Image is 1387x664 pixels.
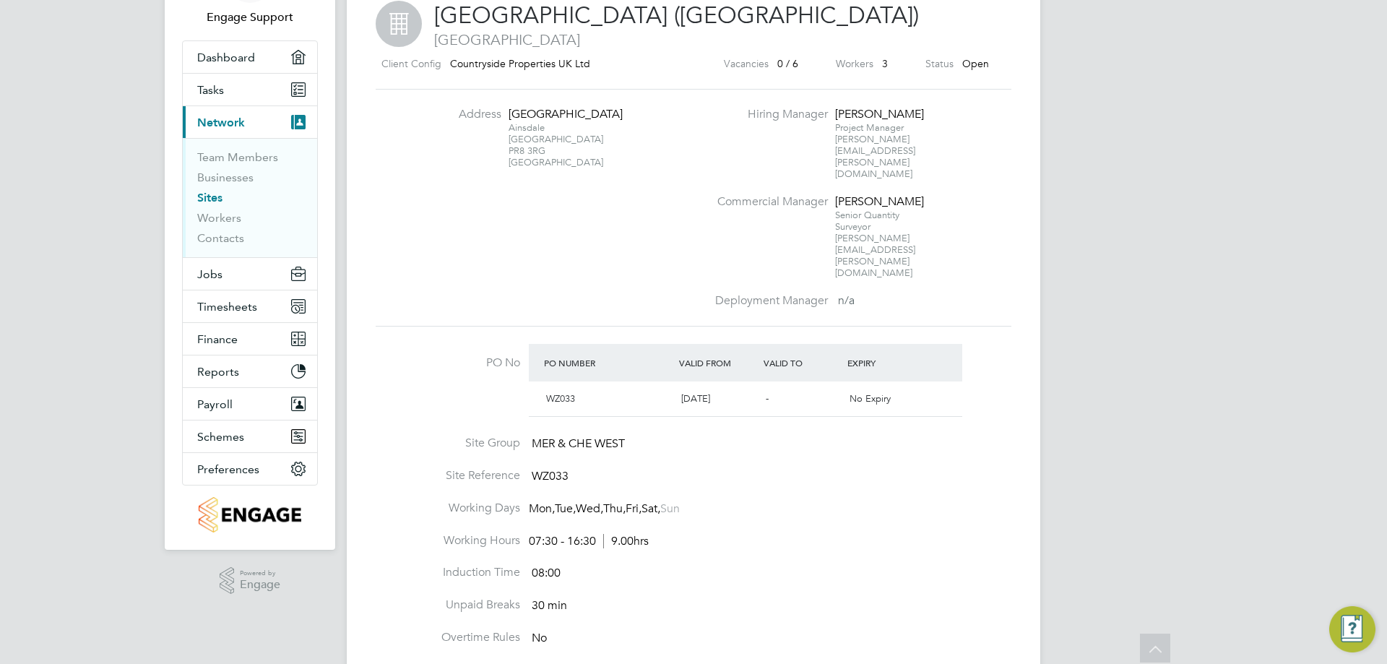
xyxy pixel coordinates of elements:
[376,436,520,451] label: Site Group
[626,501,641,516] span: Fri,
[707,194,828,210] label: Commercial Manager
[197,83,224,97] span: Tasks
[835,209,899,233] span: Senior Quantity Surveyor
[183,290,317,322] button: Timesheets
[182,9,318,26] span: Engage Support
[576,501,603,516] span: Wed,
[240,579,280,591] span: Engage
[434,1,919,30] span: [GEOGRAPHIC_DATA] ([GEOGRAPHIC_DATA])
[835,107,925,122] div: [PERSON_NAME]
[197,332,238,346] span: Finance
[376,630,520,645] label: Overtime Rules
[1329,606,1375,652] button: Engage Resource Center
[603,501,626,516] span: Thu,
[641,501,660,516] span: Sat,
[376,30,1011,49] span: [GEOGRAPHIC_DATA]
[835,194,925,210] div: [PERSON_NAME]
[836,55,873,73] label: Workers
[183,421,317,452] button: Schemes
[450,57,590,70] span: Countryside Properties UK Ltd
[197,191,222,204] a: Sites
[183,258,317,290] button: Jobs
[376,355,520,371] label: PO No
[603,534,649,548] span: 9.00hrs
[882,57,888,70] span: 3
[532,566,561,581] span: 08:00
[183,453,317,485] button: Preferences
[197,300,257,314] span: Timesheets
[546,392,575,405] span: WZ033
[925,55,954,73] label: Status
[197,365,239,379] span: Reports
[183,388,317,420] button: Payroll
[197,231,244,245] a: Contacts
[835,133,915,180] span: [PERSON_NAME][EMAIL_ADDRESS][PERSON_NAME][DOMAIN_NAME]
[555,501,576,516] span: Tue,
[532,436,625,451] span: MER & CHE WEST
[381,55,441,73] label: Client Config
[183,323,317,355] button: Finance
[197,211,241,225] a: Workers
[707,293,828,309] label: Deployment Manager
[760,350,844,376] div: Valid To
[724,55,769,73] label: Vacancies
[835,232,915,279] span: [PERSON_NAME][EMAIL_ADDRESS][PERSON_NAME][DOMAIN_NAME]
[675,350,760,376] div: Valid From
[509,122,599,168] div: Ainsdale [GEOGRAPHIC_DATA] PR8 3RG [GEOGRAPHIC_DATA]
[509,107,599,122] div: [GEOGRAPHIC_DATA]
[197,462,259,476] span: Preferences
[376,565,520,580] label: Induction Time
[240,567,280,579] span: Powered by
[532,469,569,483] span: WZ033
[844,350,928,376] div: Expiry
[529,534,649,549] div: 07:30 - 16:30
[376,533,520,548] label: Working Hours
[660,501,680,516] span: Sun
[197,51,255,64] span: Dashboard
[850,392,891,405] span: No Expiry
[835,121,904,134] span: Project Manager
[183,74,317,105] a: Tasks
[183,41,317,73] a: Dashboard
[182,497,318,533] a: Go to home page
[529,501,555,516] span: Mon,
[197,150,278,164] a: Team Members
[532,598,567,613] span: 30 min
[183,138,317,257] div: Network
[197,430,244,444] span: Schemes
[766,392,769,405] span: -
[199,497,301,533] img: countryside-properties-logo-retina.png
[183,106,317,138] button: Network
[681,392,710,405] span: [DATE]
[376,501,520,516] label: Working Days
[197,116,245,129] span: Network
[376,598,520,613] label: Unpaid Breaks
[220,567,281,595] a: Powered byEngage
[707,107,828,122] label: Hiring Manager
[197,397,233,411] span: Payroll
[376,468,520,483] label: Site Reference
[183,355,317,387] button: Reports
[532,631,547,645] span: No
[838,293,855,308] span: n/a
[777,57,798,70] span: 0 / 6
[962,57,989,70] span: Open
[540,350,675,376] div: PO Number
[197,267,222,281] span: Jobs
[422,107,501,122] label: Address
[197,171,254,184] a: Businesses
